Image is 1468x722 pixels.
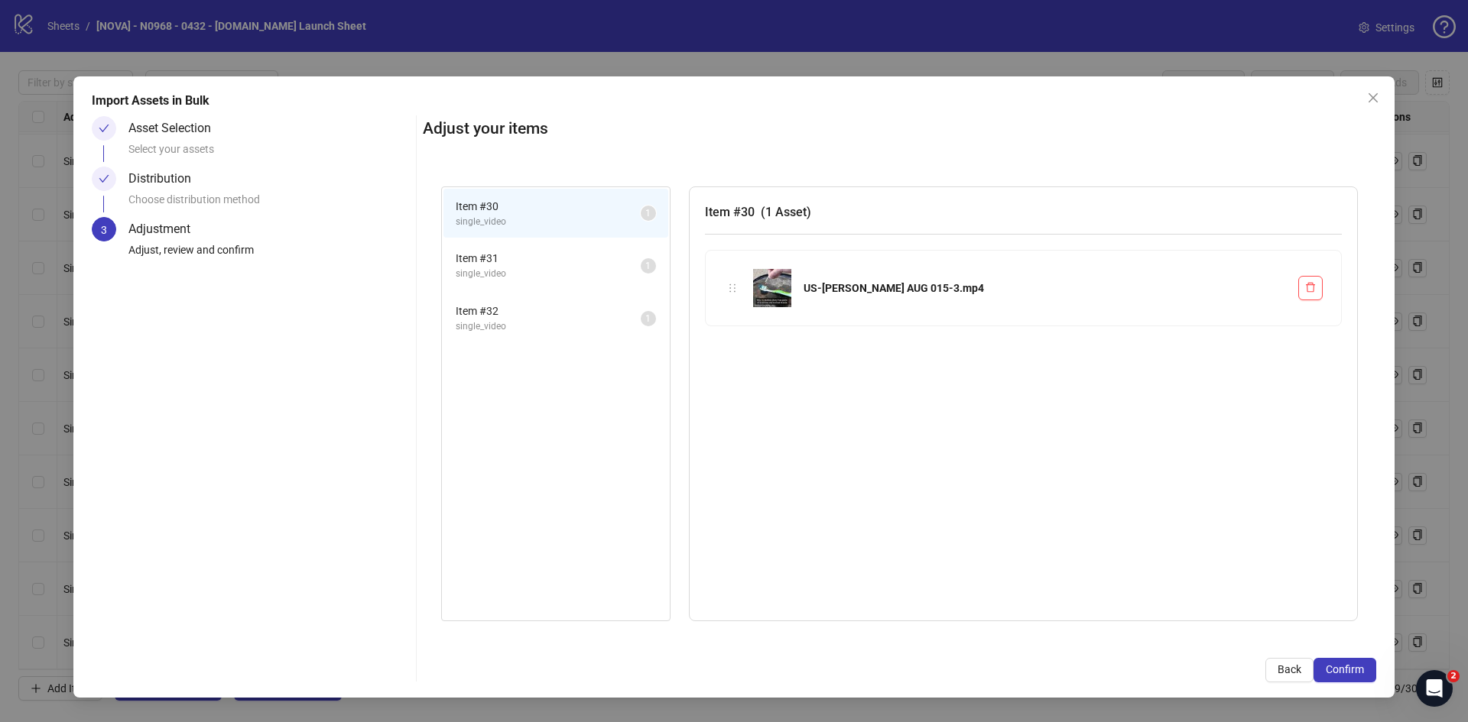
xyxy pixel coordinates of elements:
span: 3 [101,224,107,236]
span: Item # 30 [456,198,641,215]
span: 1 [645,313,651,324]
span: delete [1305,282,1316,293]
button: Delete [1298,276,1323,300]
div: holder [724,280,741,296]
span: ( 1 Asset ) [761,205,811,219]
span: check [99,123,109,134]
h3: Item # 30 [705,202,1342,222]
div: Asset Selection [128,116,223,141]
h2: Adjust your items [423,116,1376,141]
div: Choose distribution method [128,191,410,217]
span: single_video [456,319,641,334]
button: Close [1361,86,1385,110]
div: Adjustment [128,217,203,241]
div: Adjust, review and confirm [128,241,410,267]
span: Item # 32 [456,303,641,319]
div: Import Assets in Bulk [92,92,1376,110]
span: holder [727,283,738,293]
sup: 1 [641,311,656,326]
span: single_video [456,267,641,281]
button: Back [1265,658,1314,682]
div: Distribution [128,167,203,191]
button: Confirm [1314,658,1376,682]
span: 2 [1447,670,1460,682]
div: US-[PERSON_NAME] AUG 015-3.mp4 [804,280,1286,296]
span: Back [1278,663,1301,675]
span: single_video [456,215,641,229]
iframe: Intercom live chat [1416,670,1453,707]
div: Select your assets [128,141,410,167]
img: US-ALPER AUG 015-3.mp4 [753,269,791,307]
span: Confirm [1326,663,1364,675]
span: 1 [645,261,651,271]
span: check [99,173,109,184]
span: close [1367,92,1379,104]
span: 1 [645,208,651,219]
sup: 1 [641,206,656,221]
sup: 1 [641,258,656,274]
span: Item # 31 [456,250,641,267]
